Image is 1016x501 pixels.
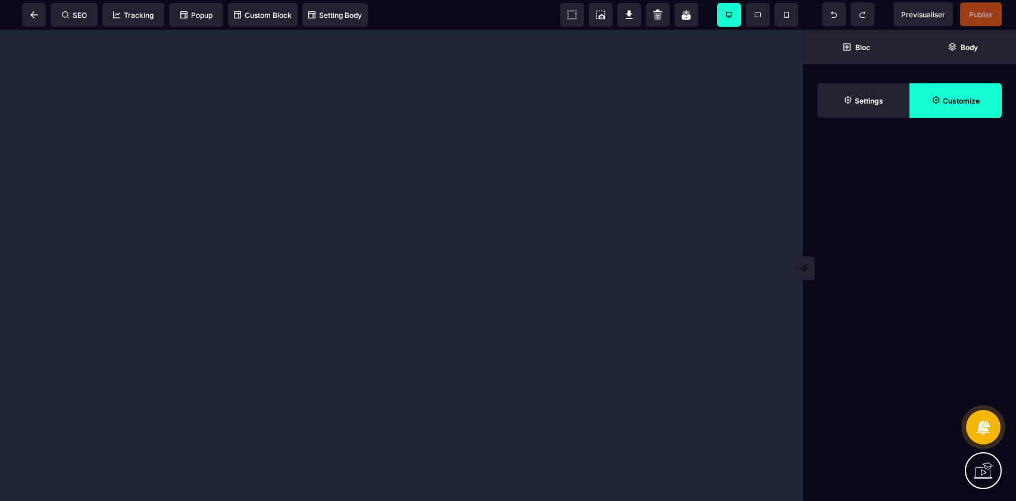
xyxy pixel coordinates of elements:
[893,2,953,26] span: Preview
[817,83,909,118] span: Settings
[855,43,870,52] strong: Bloc
[180,11,212,20] span: Popup
[943,96,980,105] strong: Customize
[803,30,909,64] span: Open Blocks
[560,3,584,27] span: View components
[901,10,945,19] span: Previsualiser
[909,30,1016,64] span: Open Layer Manager
[961,43,978,52] strong: Body
[969,10,993,19] span: Publier
[308,11,362,20] span: Setting Body
[234,11,292,20] span: Custom Block
[62,11,87,20] span: SEO
[589,3,612,27] span: Screenshot
[113,11,154,20] span: Tracking
[855,96,883,105] strong: Settings
[909,83,1002,118] span: Open Style Manager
